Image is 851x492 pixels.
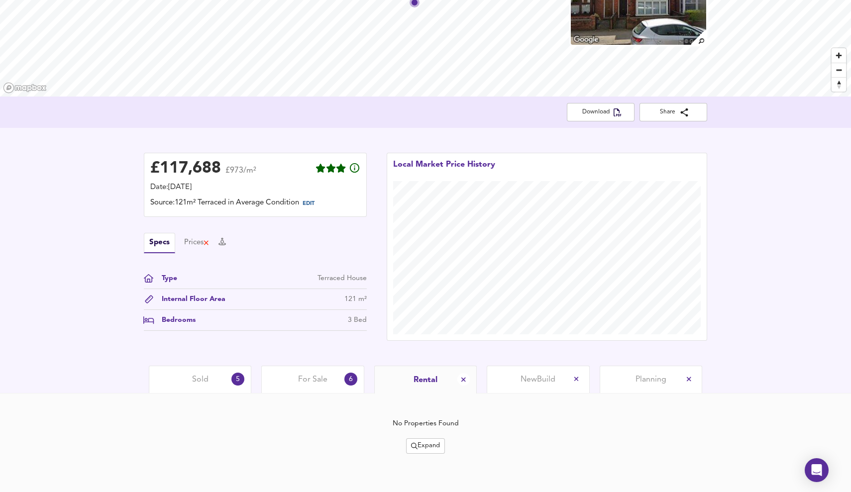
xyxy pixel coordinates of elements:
[636,374,666,385] span: Planning
[647,107,699,117] span: Share
[150,161,221,176] div: £ 117,688
[344,294,367,304] div: 121 m²
[414,375,437,386] span: Rental
[406,438,445,454] div: split button
[154,273,177,284] div: Type
[411,440,440,452] span: Expand
[393,418,459,428] div: No Properties Found
[229,370,247,389] div: 5
[150,182,360,193] div: Date: [DATE]
[406,438,445,454] button: Expand
[154,315,196,325] div: Bedrooms
[348,315,367,325] div: 3 Bed
[184,237,210,248] button: Prices
[567,103,635,121] button: Download
[832,48,846,63] button: Zoom in
[150,197,360,210] div: Source: 121m² Terraced in Average Condition
[318,273,367,284] div: Terraced House
[303,201,315,206] span: EDIT
[393,159,495,181] div: Local Market Price History
[298,374,327,385] span: For Sale
[690,29,707,46] img: search
[832,77,846,92] button: Reset bearing to north
[192,374,209,385] span: Sold
[225,167,256,181] span: £973/m²
[639,103,707,121] button: Share
[575,107,627,117] span: Download
[144,233,175,253] button: Specs
[832,63,846,77] button: Zoom out
[154,294,225,304] div: Internal Floor Area
[341,370,360,389] div: 6
[3,82,47,94] a: Mapbox homepage
[805,458,829,482] div: Open Intercom Messenger
[832,78,846,92] span: Reset bearing to north
[521,374,555,385] span: New Build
